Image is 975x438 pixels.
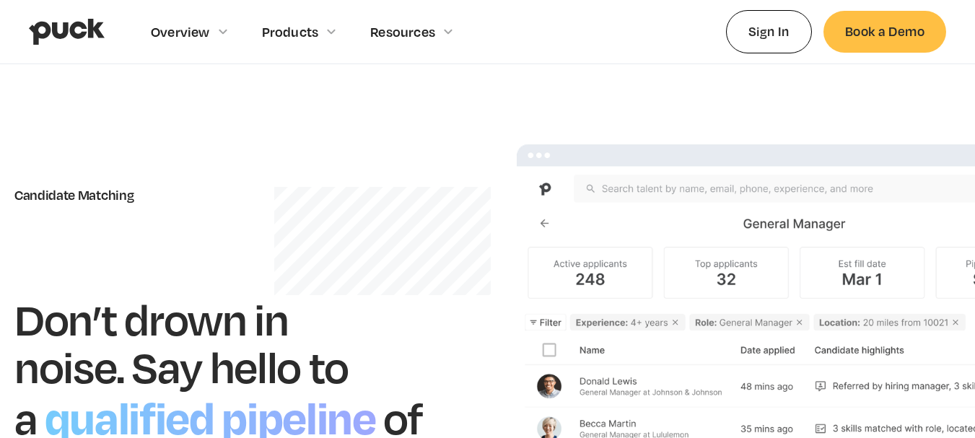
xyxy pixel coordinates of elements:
[370,24,435,40] div: Resources
[151,24,210,40] div: Overview
[262,24,319,40] div: Products
[14,187,459,203] div: Candidate Matching
[726,10,812,53] a: Sign In
[823,11,946,52] a: Book a Demo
